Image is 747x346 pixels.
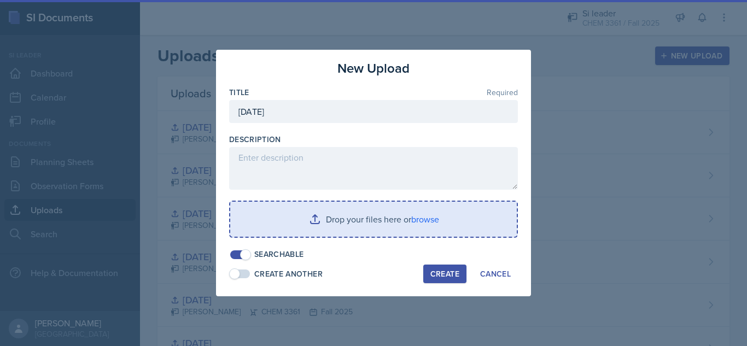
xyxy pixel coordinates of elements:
[229,134,281,145] label: Description
[430,269,459,278] div: Create
[254,249,304,260] div: Searchable
[229,87,249,98] label: Title
[487,89,518,96] span: Required
[337,58,410,78] h3: New Upload
[473,265,518,283] button: Cancel
[254,268,323,280] div: Create Another
[423,265,466,283] button: Create
[480,269,511,278] div: Cancel
[229,100,518,123] input: Enter title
